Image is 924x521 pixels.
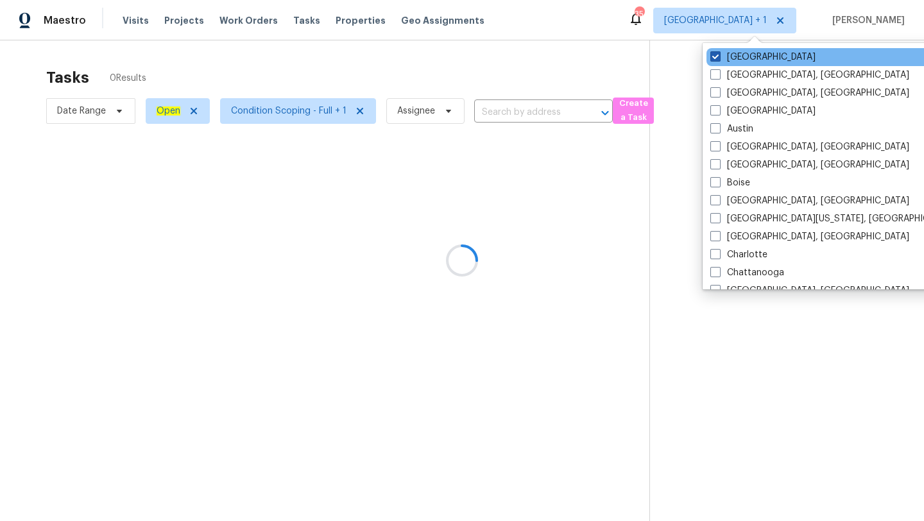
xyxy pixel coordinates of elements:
label: Austin [710,123,753,135]
label: [GEOGRAPHIC_DATA], [GEOGRAPHIC_DATA] [710,230,909,243]
label: [GEOGRAPHIC_DATA], [GEOGRAPHIC_DATA] [710,141,909,153]
label: [GEOGRAPHIC_DATA], [GEOGRAPHIC_DATA] [710,87,909,99]
label: Chattanooga [710,266,784,279]
label: [GEOGRAPHIC_DATA], [GEOGRAPHIC_DATA] [710,284,909,297]
div: 35 [635,8,644,21]
label: [GEOGRAPHIC_DATA], [GEOGRAPHIC_DATA] [710,158,909,171]
label: [GEOGRAPHIC_DATA] [710,105,816,117]
label: [GEOGRAPHIC_DATA], [GEOGRAPHIC_DATA] [710,69,909,81]
label: Boise [710,176,750,189]
label: [GEOGRAPHIC_DATA] [710,51,816,64]
label: Charlotte [710,248,767,261]
label: [GEOGRAPHIC_DATA], [GEOGRAPHIC_DATA] [710,194,909,207]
